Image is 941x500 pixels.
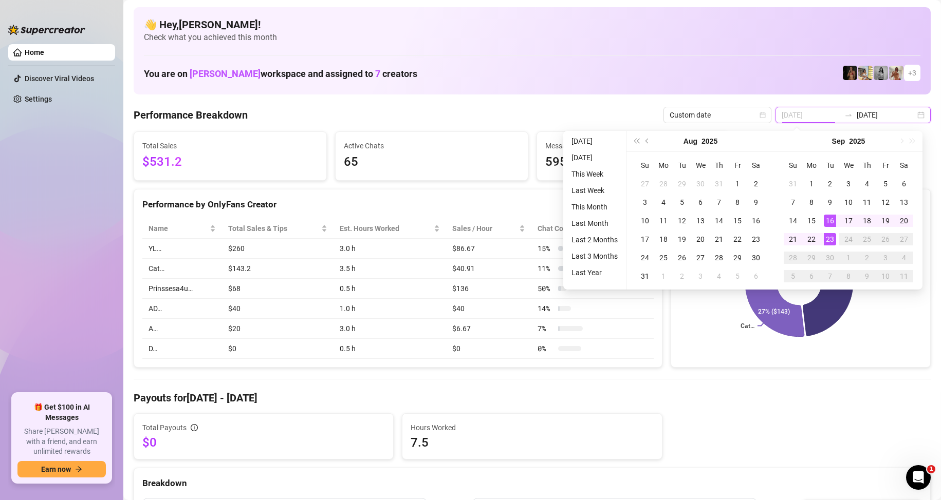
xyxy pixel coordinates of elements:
[861,252,873,264] div: 2
[673,267,691,285] td: 2025-09-02
[545,152,721,172] span: 595
[567,217,622,229] li: Last Month
[375,68,380,79] span: 7
[839,248,858,267] td: 2025-10-01
[134,391,931,405] h4: Payouts for [DATE] - [DATE]
[190,68,261,79] span: [PERSON_NAME]
[876,230,895,248] td: 2025-09-26
[538,283,554,294] span: 50 %
[805,215,818,227] div: 15
[832,131,845,151] button: Choose a month
[858,193,876,211] td: 2025-09-11
[538,243,554,254] span: 15 %
[142,152,318,172] span: $531.2
[898,270,910,282] div: 11
[750,270,762,282] div: 6
[858,211,876,230] td: 2025-09-18
[567,250,622,262] li: Last 3 Months
[879,196,892,208] div: 12
[844,111,853,119] span: swap-right
[567,234,622,246] li: Last 2 Months
[842,270,855,282] div: 8
[142,259,222,279] td: Cat…
[639,270,651,282] div: 31
[41,465,71,473] span: Earn now
[784,193,802,211] td: 2025-09-07
[149,223,208,234] span: Name
[849,131,865,151] button: Choose a year
[784,156,802,175] th: Su
[142,198,654,211] div: Performance by OnlyFans Creator
[222,239,334,259] td: $260
[750,178,762,190] div: 2
[567,135,622,147] li: [DATE]
[142,299,222,319] td: AD…
[673,175,691,193] td: 2025-07-29
[861,215,873,227] div: 18
[710,193,728,211] td: 2025-08-07
[334,239,446,259] td: 3.0 h
[713,196,725,208] div: 7
[222,219,334,239] th: Total Sales & Tips
[824,178,836,190] div: 2
[876,211,895,230] td: 2025-09-19
[839,156,858,175] th: We
[895,267,913,285] td: 2025-10-11
[750,196,762,208] div: 9
[824,215,836,227] div: 16
[538,343,554,354] span: 0 %
[75,466,82,473] span: arrow-right
[636,156,654,175] th: Su
[842,252,855,264] div: 1
[411,422,653,433] span: Hours Worked
[879,215,892,227] div: 19
[691,156,710,175] th: We
[657,270,670,282] div: 1
[142,239,222,259] td: YL…
[728,230,747,248] td: 2025-08-22
[787,215,799,227] div: 14
[879,178,892,190] div: 5
[344,140,520,151] span: Active Chats
[17,402,106,422] span: 🎁 Get $100 in AI Messages
[639,196,651,208] div: 3
[691,193,710,211] td: 2025-08-06
[760,112,766,118] span: calendar
[787,196,799,208] div: 7
[713,178,725,190] div: 31
[858,230,876,248] td: 2025-09-25
[531,219,653,239] th: Chat Conversion
[784,267,802,285] td: 2025-10-05
[222,279,334,299] td: $68
[842,196,855,208] div: 10
[25,74,94,83] a: Discover Viral Videos
[446,279,531,299] td: $136
[694,252,707,264] div: 27
[787,178,799,190] div: 31
[142,476,922,490] div: Breakdown
[694,233,707,245] div: 20
[805,270,818,282] div: 6
[876,175,895,193] td: 2025-09-05
[673,211,691,230] td: 2025-08-12
[639,178,651,190] div: 27
[747,248,765,267] td: 2025-08-30
[344,152,520,172] span: 65
[747,230,765,248] td: 2025-08-23
[17,461,106,477] button: Earn nowarrow-right
[787,252,799,264] div: 28
[228,223,320,234] span: Total Sales & Tips
[691,267,710,285] td: 2025-09-03
[784,230,802,248] td: 2025-09-21
[731,252,744,264] div: 29
[446,259,531,279] td: $40.91
[857,109,915,121] input: End date
[334,339,446,359] td: 0.5 h
[747,211,765,230] td: 2025-08-16
[728,156,747,175] th: Fr
[446,319,531,339] td: $6.67
[858,66,873,80] img: Prinssesa4u
[908,67,916,79] span: + 3
[657,178,670,190] div: 28
[876,248,895,267] td: 2025-10-03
